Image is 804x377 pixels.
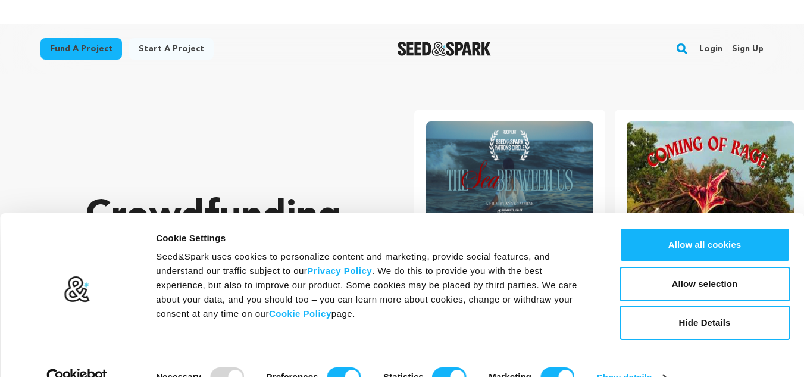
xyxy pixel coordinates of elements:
[620,228,790,262] button: Allow all cookies
[40,38,122,60] a: Fund a project
[156,250,593,321] div: Seed&Spark uses cookies to personalize content and marketing, provide social features, and unders...
[620,306,790,340] button: Hide Details
[129,38,214,60] a: Start a project
[627,121,794,236] img: Coming of Rage image
[398,42,491,56] img: Seed&Spark Logo Dark Mode
[307,266,372,276] a: Privacy Policy
[86,194,367,337] p: Crowdfunding that .
[426,121,594,236] img: The Sea Between Us image
[620,267,790,301] button: Allow selection
[156,231,593,245] div: Cookie Settings
[269,309,331,319] a: Cookie Policy
[732,39,764,58] a: Sign up
[699,39,722,58] a: Login
[64,276,90,303] img: logo
[398,42,491,56] a: Seed&Spark Homepage
[155,363,156,363] legend: Consent Selection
